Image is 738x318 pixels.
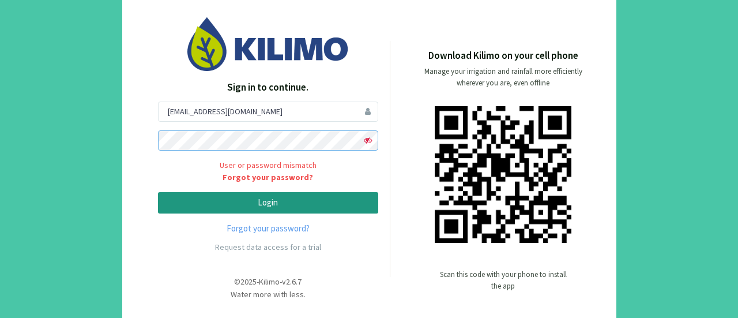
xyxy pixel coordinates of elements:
[282,276,302,287] span: v2.6.7
[158,171,378,184] a: Forgot your password?
[259,276,280,287] span: Kilimo
[168,196,368,209] p: Login
[440,269,567,292] p: Scan this code with your phone to install the app
[158,222,378,235] a: Forgot your password?
[158,80,378,95] p: Sign in to continue.
[187,17,349,71] img: Image
[234,276,240,287] span: ©
[280,276,282,287] span: -
[415,66,592,89] p: Manage your irrigation and rainfall more efficiently wherever you are, even offline
[428,48,578,63] p: Download Kilimo on your cell phone
[257,276,259,287] span: -
[158,192,378,214] button: Login
[435,106,571,243] img: qr code
[240,276,257,287] span: 2025
[231,289,306,300] span: Water more with less.
[158,102,378,122] input: User
[158,159,378,184] span: User or password mismatch
[215,242,321,252] a: Request data access for a trial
